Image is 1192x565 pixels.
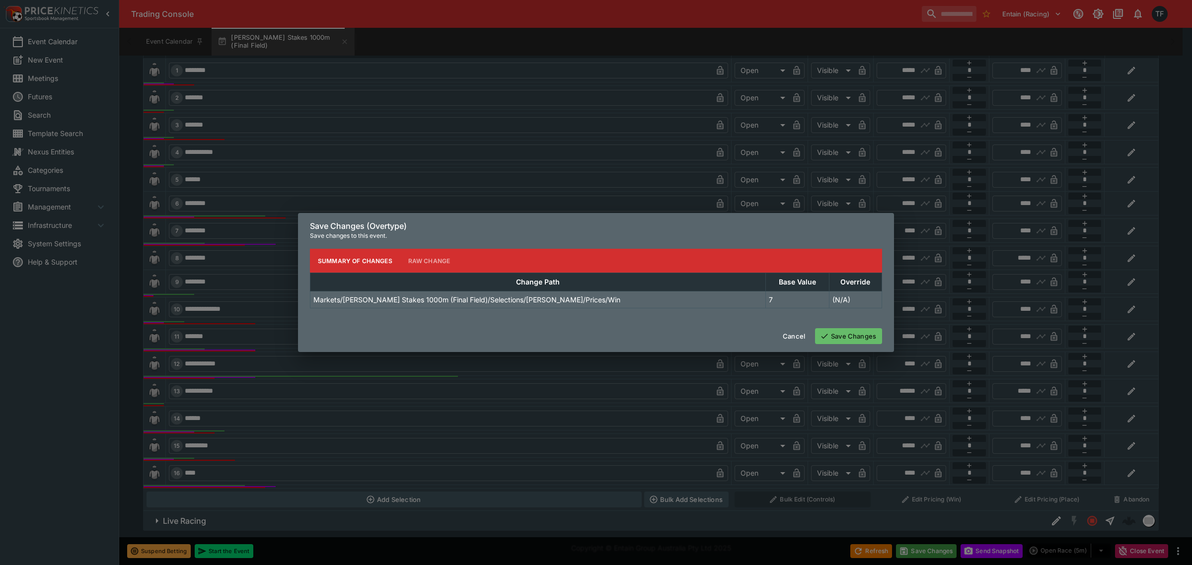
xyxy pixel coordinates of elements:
td: 7 [766,291,829,308]
button: Raw Change [400,249,458,273]
td: (N/A) [829,291,882,308]
p: Save changes to this event. [310,231,882,241]
th: Base Value [766,273,829,291]
h6: Save Changes (Overtype) [310,221,882,231]
p: Markets/[PERSON_NAME] Stakes 1000m (Final Field)/Selections/[PERSON_NAME]/Prices/Win [313,294,620,305]
button: Cancel [777,328,811,344]
th: Override [829,273,882,291]
th: Change Path [310,273,766,291]
button: Save Changes [815,328,882,344]
button: Summary of Changes [310,249,400,273]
